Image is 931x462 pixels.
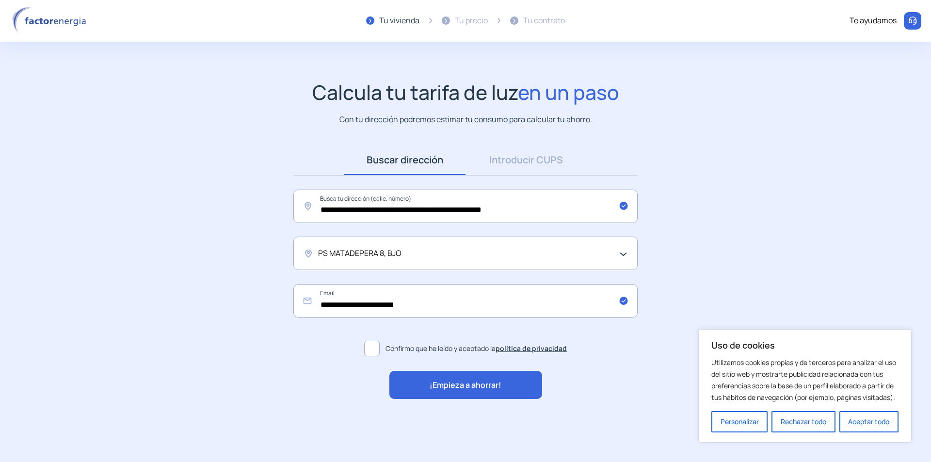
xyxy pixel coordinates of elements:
[496,344,567,353] a: política de privacidad
[523,15,565,27] div: Tu contrato
[771,411,835,432] button: Rechazar todo
[318,247,401,260] span: PS MATADEPERA 8, BJO
[711,339,899,351] p: Uso de cookies
[10,7,92,35] img: logo factor
[430,379,501,392] span: ¡Empieza a ahorrar!
[455,15,488,27] div: Tu precio
[711,357,899,403] p: Utilizamos cookies propias y de terceros para analizar el uso del sitio web y mostrarte publicida...
[908,16,917,26] img: llamar
[839,411,899,432] button: Aceptar todo
[850,15,897,27] div: Te ayudamos
[465,145,587,175] a: Introducir CUPS
[344,145,465,175] a: Buscar dirección
[385,343,567,354] span: Confirmo que he leído y aceptado la
[312,80,619,104] h1: Calcula tu tarifa de luz
[339,113,592,126] p: Con tu dirección podremos estimar tu consumo para calcular tu ahorro.
[711,411,768,432] button: Personalizar
[698,329,912,443] div: Uso de cookies
[518,79,619,106] span: en un paso
[379,15,419,27] div: Tu vivienda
